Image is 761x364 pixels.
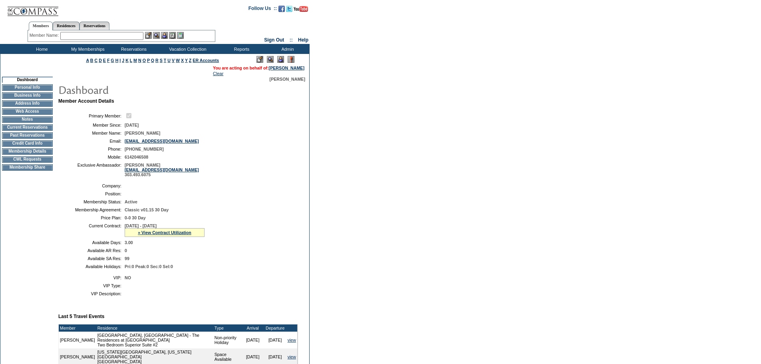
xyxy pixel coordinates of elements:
span: Pri:0 Peak:0 Sec:0 Sel:0 [125,264,173,269]
span: [PERSON_NAME] [270,77,305,82]
td: Notes [2,116,53,123]
td: VIP Description: [62,291,121,296]
td: Member [59,324,96,332]
td: Available SA Res: [62,256,121,261]
a: L [130,58,132,63]
a: K [125,58,129,63]
td: Current Contract: [62,223,121,237]
a: E [103,58,106,63]
a: Help [298,37,308,43]
span: :: [290,37,293,43]
a: Reservations [79,22,109,30]
a: J [122,58,124,63]
a: Y [185,58,188,63]
td: Business Info [2,92,53,99]
b: Last 5 Travel Events [58,314,104,319]
img: Impersonate [277,56,284,63]
a: Members [29,22,53,30]
a: M [133,58,137,63]
td: Primary Member: [62,112,121,119]
td: [DATE] [264,332,286,348]
a: [EMAIL_ADDRESS][DOMAIN_NAME] [125,139,199,143]
span: [DATE] - [DATE] [125,223,157,228]
td: Follow Us :: [248,5,277,14]
td: Reservations [110,44,156,54]
td: Web Access [2,108,53,115]
a: N [138,58,141,63]
td: Membership Agreement: [62,207,121,212]
span: Classic v01.15 30 Day [125,207,169,212]
td: [PERSON_NAME] [59,332,96,348]
a: F [107,58,110,63]
span: Active [125,199,137,204]
td: Credit Card Info [2,140,53,147]
img: View [153,32,160,39]
img: b_edit.gif [145,32,152,39]
td: Address Info [2,100,53,107]
td: Membership Share [2,164,53,171]
td: Membership Details [2,148,53,155]
a: view [288,338,296,342]
td: Membership Status: [62,199,121,204]
a: D [99,58,102,63]
a: Subscribe to our YouTube Channel [294,8,308,13]
td: Current Reservations [2,124,53,131]
a: view [288,354,296,359]
a: W [176,58,180,63]
img: Reservations [169,32,176,39]
div: Member Name: [30,32,60,39]
a: Follow us on Twitter [286,8,292,13]
span: 0-0 30 Day [125,215,146,220]
a: [PERSON_NAME] [269,66,304,70]
span: You are acting on behalf of: [213,66,304,70]
a: A [86,58,89,63]
a: Clear [213,71,223,76]
img: Follow us on Twitter [286,6,292,12]
td: Vacation Collection [156,44,218,54]
td: Reports [218,44,264,54]
td: Type [213,324,242,332]
td: Email: [62,139,121,143]
td: VIP: [62,275,121,280]
td: [GEOGRAPHIC_DATA], [GEOGRAPHIC_DATA] - The Residences at [GEOGRAPHIC_DATA] Two Bedroom Superior S... [96,332,213,348]
td: VIP Type: [62,283,121,288]
a: Become our fan on Facebook [278,8,285,13]
span: [DATE] [125,123,139,127]
td: Dashboard [2,77,53,83]
img: Edit Mode [256,56,263,63]
a: X [181,58,184,63]
td: My Memberships [64,44,110,54]
img: Subscribe to our YouTube Channel [294,6,308,12]
img: Become our fan on Facebook [278,6,285,12]
span: [PHONE_NUMBER] [125,147,164,151]
a: Z [189,58,192,63]
td: Admin [264,44,310,54]
a: P [147,58,150,63]
td: Exclusive Ambassador: [62,163,121,177]
td: Price Plan: [62,215,121,220]
a: Sign Out [264,37,284,43]
span: 3.00 [125,240,133,245]
td: Personal Info [2,84,53,91]
a: Residences [53,22,79,30]
span: [PERSON_NAME] 303.493.6075 [125,163,199,177]
td: Residence [96,324,213,332]
a: H [115,58,119,63]
td: Member Name: [62,131,121,135]
a: G [111,58,114,63]
td: Mobile: [62,155,121,159]
span: [PERSON_NAME] [125,131,160,135]
td: CWL Requests [2,156,53,163]
span: 0 [125,248,127,253]
td: Home [18,44,64,54]
td: Past Reservations [2,132,53,139]
span: NO [125,275,131,280]
td: Departure [264,324,286,332]
a: Q [151,58,154,63]
img: Log Concern/Member Elevation [288,56,294,63]
b: Member Account Details [58,98,114,104]
a: » View Contract Utilization [138,230,191,235]
td: Available AR Res: [62,248,121,253]
a: [EMAIL_ADDRESS][DOMAIN_NAME] [125,167,199,172]
td: Phone: [62,147,121,151]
